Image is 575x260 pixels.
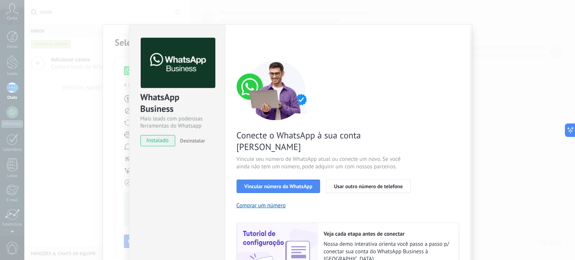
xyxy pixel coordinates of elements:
button: Desinstalar [177,135,205,146]
div: Mais leads com poderosas ferramentas do Whatsapp [140,115,214,129]
img: connect number [237,60,315,120]
span: Desinstalar [180,137,205,144]
h2: Veja cada etapa antes de conectar [324,230,451,238]
span: Conecte o WhatsApp à sua conta [PERSON_NAME] [237,129,415,153]
div: WhatsApp Business [140,91,214,115]
button: Usar outro número de telefone [326,180,411,193]
span: Usar outro número de telefone [334,184,403,189]
span: Vincular número do WhatsApp [244,184,313,189]
img: logo_main.png [141,38,215,88]
button: Vincular número do WhatsApp [237,180,320,193]
span: instalado [141,135,175,146]
span: Vincule seu número de WhatsApp atual ou conecte um novo. Se você ainda não tem um número, pode ad... [237,156,415,171]
button: Comprar um número [237,202,286,209]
